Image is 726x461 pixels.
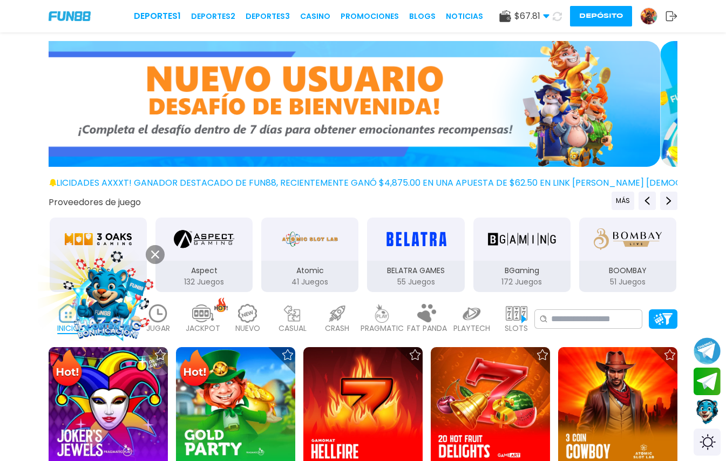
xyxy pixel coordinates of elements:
img: Atomic [280,224,340,254]
img: Hot [177,348,212,390]
p: 41 Juegos [261,276,358,288]
p: 51 Juegos [579,276,676,288]
p: Aspect [155,265,253,276]
img: new_light.webp [237,304,259,323]
button: Depósito [570,6,632,26]
img: fat_panda_light.webp [416,304,438,323]
p: CASUAL [279,323,307,334]
p: 132 Juegos [155,276,253,288]
img: pragmatic_light.webp [371,304,393,323]
img: Company Logo [49,11,91,21]
p: BOOMBAY [579,265,676,276]
img: slots_light.webp [506,304,527,323]
button: BOOMBAY [575,216,681,293]
img: crash_light.webp [327,304,348,323]
img: Platform Filter [654,313,673,324]
a: Deportes2 [191,11,235,22]
p: 55 Juegos [367,276,464,288]
img: BELATRA GAMES [382,224,450,254]
button: BGaming [469,216,575,293]
a: NOTICIAS [446,11,483,22]
p: 172 Juegos [473,276,571,288]
img: 3Oaks [64,224,132,254]
a: BLOGS [409,11,436,22]
div: Switch theme [694,429,721,456]
p: 76 Juegos [50,276,147,288]
img: BGaming [488,224,556,254]
p: SLOTS [505,323,528,334]
img: jackpot_light.webp [192,304,214,323]
p: BELATRA GAMES [367,265,464,276]
button: Aspect [151,216,257,293]
button: Previous providers [639,192,656,210]
a: Promociones [341,11,399,22]
img: Aspect [174,224,234,254]
p: 3Oaks [50,265,147,276]
button: Join telegram channel [694,337,721,365]
button: Previous providers [612,192,634,210]
p: CRASH [325,323,349,334]
p: NUEVO [235,323,260,334]
button: Join telegram [694,368,721,396]
img: Hot [50,348,85,390]
span: $ 67.81 [514,10,549,23]
button: BELATRA GAMES [363,216,469,293]
p: Atomic [261,265,358,276]
a: Deportes1 [134,10,181,23]
button: Contact customer service [694,398,721,426]
p: BGaming [473,265,571,276]
button: 3Oaks [45,216,151,293]
p: PLAYTECH [453,323,490,334]
button: Proveedores de juego [49,196,141,208]
a: CASINO [300,11,330,22]
button: Next providers [660,192,677,210]
img: BOOMBAY [594,224,662,254]
p: FAT PANDA [407,323,447,334]
p: PRAGMATIC [361,323,404,334]
p: JACKPOT [186,323,220,334]
a: Deportes3 [246,11,290,22]
img: Image Link [59,250,157,348]
img: Bono de Nuevo Jugador [31,41,660,167]
img: hot [214,297,228,312]
img: Avatar [641,8,657,24]
button: Atomic [257,216,363,293]
a: Avatar [640,8,666,25]
img: casual_light.webp [282,304,303,323]
img: playtech_light.webp [461,304,483,323]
